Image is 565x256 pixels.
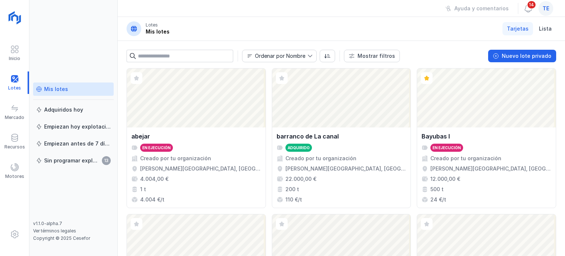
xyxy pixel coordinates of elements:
[33,103,114,116] a: Adquiridos hoy
[285,175,316,183] div: 22.000,00 €
[422,132,450,141] div: Bayubas I
[140,196,164,203] div: 4.004 €/t
[5,115,24,120] div: Mercado
[430,175,460,183] div: 12.000,00 €
[44,106,83,113] div: Adquiridos hoy
[5,173,24,179] div: Motores
[430,196,446,203] div: 24 €/t
[33,235,114,241] div: Copyright © 2025 Cesefor
[6,8,24,27] img: logoRight.svg
[9,56,20,62] div: Inicio
[44,123,111,130] div: Empiezan hoy explotación
[285,155,356,162] div: Creado por tu organización
[430,165,551,172] div: [PERSON_NAME][GEOGRAPHIC_DATA], [GEOGRAPHIC_DATA], [GEOGRAPHIC_DATA]
[33,154,114,167] a: Sin programar explotación13
[140,186,146,193] div: 1 t
[527,0,536,9] span: 14
[539,25,552,32] span: Lista
[33,120,114,133] a: Empiezan hoy explotación
[33,137,114,150] a: Empiezan antes de 7 días
[102,156,111,165] span: 13
[430,186,444,193] div: 500 t
[33,228,76,234] a: Ver términos legales
[358,52,395,60] div: Mostrar filtros
[417,68,556,208] a: Bayubas IEn ejecuciónCreado por tu organización[PERSON_NAME][GEOGRAPHIC_DATA], [GEOGRAPHIC_DATA],...
[285,186,299,193] div: 200 t
[543,5,549,12] span: te
[142,145,171,150] div: En ejecución
[454,5,509,12] div: Ayuda y comentarios
[4,144,25,150] div: Recursos
[127,68,266,208] a: abejarEn ejecuciónCreado por tu organización[PERSON_NAME][GEOGRAPHIC_DATA], [GEOGRAPHIC_DATA], [G...
[146,22,158,28] div: Lotes
[285,196,302,203] div: 110 €/t
[242,50,308,62] span: Nombre
[33,83,114,96] a: Mis lotes
[502,22,533,35] a: Tarjetas
[140,175,168,183] div: 4.004,00 €
[488,50,556,62] button: Nuevo lote privado
[430,155,501,162] div: Creado por tu organización
[288,145,310,150] div: Adquirido
[44,157,100,164] div: Sin programar explotación
[140,155,211,162] div: Creado por tu organización
[146,28,170,35] div: Mis lotes
[502,52,551,60] div: Nuevo lote privado
[131,132,150,141] div: abejar
[344,50,400,62] button: Mostrar filtros
[272,68,411,208] a: barranco de La canalAdquiridoCreado por tu organización[PERSON_NAME][GEOGRAPHIC_DATA], [GEOGRAPHI...
[255,53,305,59] div: Ordenar por Nombre
[140,165,261,172] div: [PERSON_NAME][GEOGRAPHIC_DATA], [GEOGRAPHIC_DATA], [GEOGRAPHIC_DATA]
[33,221,114,227] div: v1.1.0-alpha.7
[441,2,514,15] button: Ayuda y comentarios
[534,22,556,35] a: Lista
[285,165,406,172] div: [PERSON_NAME][GEOGRAPHIC_DATA], [GEOGRAPHIC_DATA], [GEOGRAPHIC_DATA], [GEOGRAPHIC_DATA], [GEOGRAP...
[44,140,111,147] div: Empiezan antes de 7 días
[433,145,461,150] div: En ejecución
[277,132,339,141] div: barranco de La canal
[507,25,529,32] span: Tarjetas
[44,85,68,93] div: Mis lotes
